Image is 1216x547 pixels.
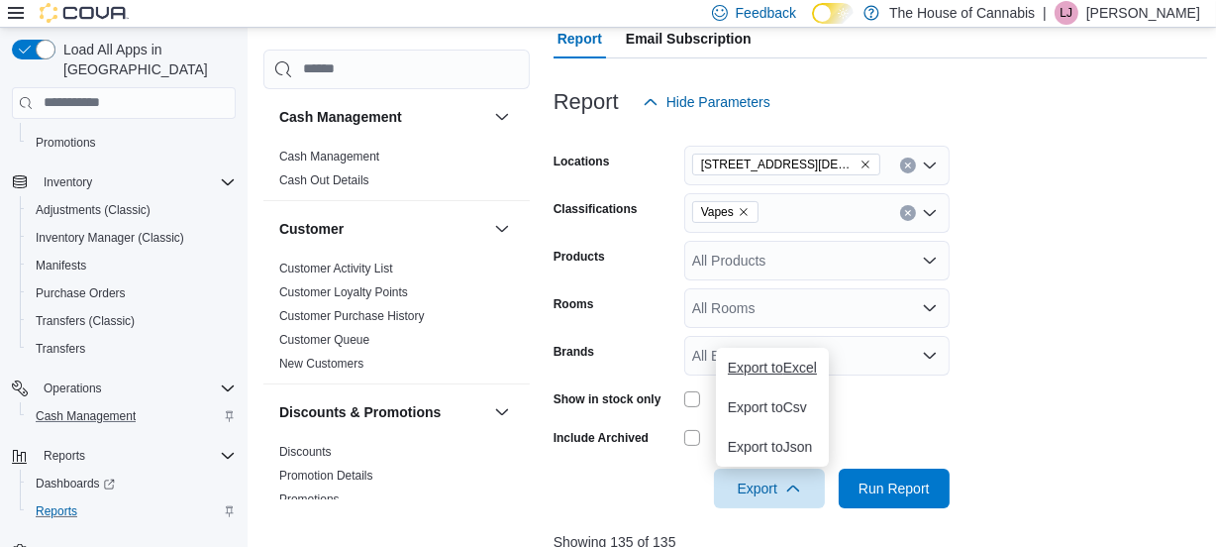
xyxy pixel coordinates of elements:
span: Dark Mode [812,24,813,25]
a: Promotions [28,131,104,155]
h3: Report [554,90,619,114]
button: Export toJson [716,427,829,467]
span: Hide Parameters [666,92,770,112]
span: Dashboards [36,476,115,492]
a: Manifests [28,254,94,277]
a: Transfers [28,337,93,361]
div: Cash Management [263,145,530,200]
span: Email Subscription [626,19,752,58]
button: Open list of options [922,205,938,221]
span: Inventory Manager (Classic) [36,230,184,246]
span: Cash Management [28,404,236,428]
p: The House of Cannabis [889,1,1035,25]
button: Export toCsv [716,387,829,427]
div: Customer [263,257,530,383]
button: Export [714,469,825,508]
label: Brands [554,344,594,360]
button: Open list of options [922,158,938,173]
button: Inventory [4,168,244,196]
button: Manifests [20,252,244,279]
a: Cash Management [28,404,144,428]
span: Export to Csv [728,399,817,415]
h3: Cash Management [279,107,402,127]
label: Include Archived [554,430,649,446]
a: Cash Management [279,150,379,164]
span: Report [557,19,602,58]
span: Promotions [279,492,340,507]
a: Transfers (Classic) [28,309,143,333]
a: Reports [28,499,85,523]
a: Promotion Details [279,469,373,483]
span: Customer Activity List [279,261,393,276]
span: Manifests [28,254,236,277]
span: Operations [36,377,236,400]
a: Adjustments (Classic) [28,198,158,222]
h3: Customer [279,219,344,239]
span: Adjustments (Classic) [28,198,236,222]
button: Clear input [900,205,916,221]
label: Rooms [554,296,594,312]
span: Reports [44,448,85,464]
span: Promotions [28,131,236,155]
span: Cash Management [36,408,136,424]
span: Reports [28,499,236,523]
span: Inventory Manager (Classic) [28,226,236,250]
button: Adjustments (Classic) [20,196,244,224]
span: Reports [36,444,236,468]
button: Customer [279,219,486,239]
span: Transfers [36,341,85,357]
span: Adjustments (Classic) [36,202,151,218]
label: Show in stock only [554,391,661,407]
img: Cova [40,3,129,23]
button: Hide Parameters [635,82,778,122]
span: Cash Out Details [279,172,369,188]
span: Vapes [692,201,759,223]
button: Inventory [36,170,100,194]
span: Promotions [36,135,96,151]
button: Purchase Orders [20,279,244,307]
p: [PERSON_NAME] [1086,1,1200,25]
span: Customer Loyalty Points [279,284,408,300]
div: Liam Jefferson [1055,1,1078,25]
a: New Customers [279,357,363,371]
p: | [1043,1,1047,25]
button: Open list of options [922,348,938,364]
span: Reports [36,503,77,519]
span: Transfers (Classic) [28,309,236,333]
span: Export [726,469,813,508]
label: Products [554,249,605,265]
button: Reports [4,442,244,470]
button: Discounts & Promotions [490,400,514,424]
span: Export to Json [728,439,817,455]
button: Remove Vapes from selection in this group [738,206,750,218]
button: Open list of options [922,300,938,316]
button: Run Report [839,469,950,508]
span: Discounts [279,444,332,460]
span: Operations [44,381,102,396]
a: Discounts [279,445,332,459]
button: Open list of options [922,253,938,269]
button: Inventory Manager (Classic) [20,224,244,252]
span: Customer Purchase History [279,308,425,324]
span: Run Report [859,479,930,498]
button: Transfers [20,335,244,363]
a: Inventory Manager (Classic) [28,226,192,250]
span: [STREET_ADDRESS][DEMOGRAPHIC_DATA] [701,155,856,174]
span: Dashboards [28,472,236,495]
button: Reports [36,444,93,468]
span: LJ [1061,1,1073,25]
a: Promotions [279,492,340,506]
button: Clear input [900,158,916,173]
span: Transfers [28,337,236,361]
span: Manifests [36,258,86,273]
input: Dark Mode [812,3,854,24]
button: Export toExcel [716,348,829,387]
a: Customer Loyalty Points [279,285,408,299]
a: Dashboards [28,472,123,495]
a: Cash Out Details [279,173,369,187]
button: Operations [4,375,244,402]
a: Purchase Orders [28,281,134,305]
span: Purchase Orders [36,285,126,301]
span: New Customers [279,356,363,372]
button: Transfers (Classic) [20,307,244,335]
